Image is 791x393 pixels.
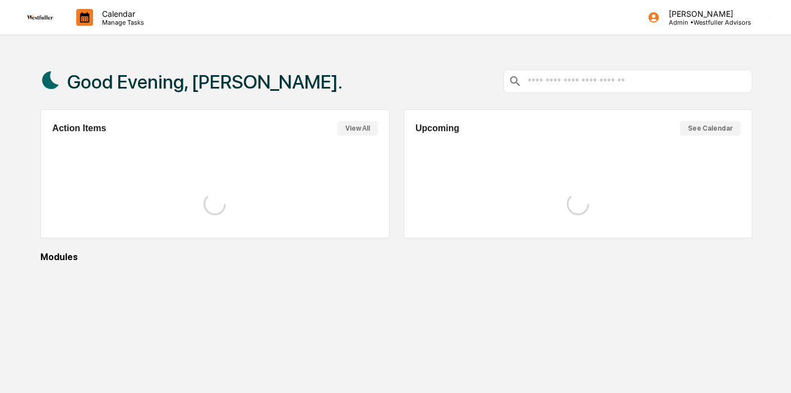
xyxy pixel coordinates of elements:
[93,19,150,26] p: Manage Tasks
[67,71,343,93] h1: Good Evening, [PERSON_NAME].
[660,9,751,19] p: [PERSON_NAME]
[337,121,378,136] button: View All
[40,252,752,262] div: Modules
[680,121,741,136] button: See Calendar
[27,15,54,20] img: logo
[52,123,106,133] h2: Action Items
[660,19,751,26] p: Admin • Westfuller Advisors
[415,123,459,133] h2: Upcoming
[93,9,150,19] p: Calendar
